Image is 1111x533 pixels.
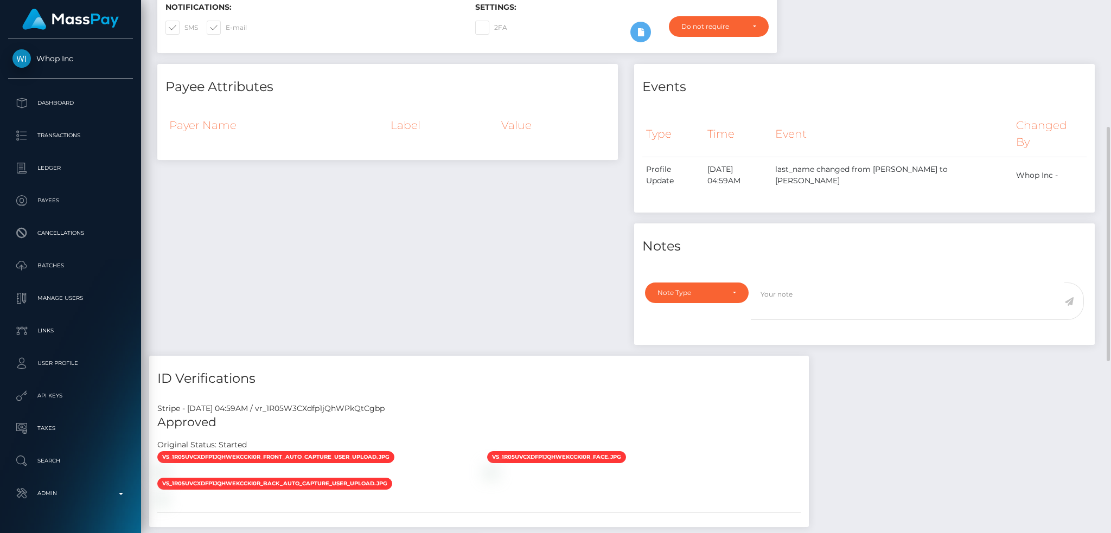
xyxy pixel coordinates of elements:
th: Label [387,111,497,140]
a: Search [8,447,133,474]
span: vs_1R05UVCXdfp1jQhWEkcCKi0R_back_auto_capture_user_upload.jpg [157,478,392,490]
th: Payer Name [165,111,387,140]
label: E-mail [207,21,247,35]
a: Payees [8,187,133,214]
h4: Events [642,78,1087,97]
label: SMS [165,21,198,35]
p: User Profile [12,355,129,371]
th: Type [642,111,704,157]
button: Do not require [669,16,769,37]
th: Event [771,111,1012,157]
p: Admin [12,485,129,502]
a: Batches [8,252,133,279]
label: 2FA [475,21,507,35]
div: Note Type [657,288,724,297]
p: Dashboard [12,95,129,111]
h4: Notes [642,237,1087,256]
p: Cancellations [12,225,129,241]
span: vs_1R05UVCXdfp1jQhWEkcCKi0R_face.jpg [487,451,626,463]
h5: Approved [157,414,801,431]
p: Transactions [12,127,129,144]
th: Value [497,111,610,140]
p: Batches [12,258,129,274]
img: Whop Inc [12,49,31,68]
img: vr_1R05W3CXdfp1jQhWPkQtCgbpfile_1R05VPCXdfp1jQhW3EvqVRDa [157,467,166,476]
p: Payees [12,192,129,209]
a: Ledger [8,155,133,182]
span: Whop Inc [8,54,133,63]
p: Ledger [12,160,129,176]
a: Dashboard [8,89,133,117]
div: Stripe - [DATE] 04:59AM / vr_1R05W3CXdfp1jQhWPkQtCgbp [149,403,809,414]
p: API Keys [12,388,129,404]
img: vr_1R05W3CXdfp1jQhWPkQtCgbpfile_1R05VfCXdfp1jQhWNuMY45J3 [157,494,166,503]
a: Cancellations [8,220,133,247]
a: API Keys [8,382,133,409]
td: [DATE] 04:59AM [704,157,771,194]
td: Profile Update [642,157,704,194]
th: Changed By [1012,111,1087,157]
h6: Notifications: [165,3,459,12]
p: Taxes [12,420,129,436]
div: Do not require [681,22,744,31]
a: Transactions [8,122,133,149]
td: Whop Inc - [1012,157,1087,194]
a: Taxes [8,415,133,442]
a: Manage Users [8,285,133,312]
span: vs_1R05UVCXdfp1jQhWEkcCKi0R_front_auto_capture_user_upload.jpg [157,451,394,463]
h4: Payee Attributes [165,78,610,97]
a: User Profile [8,350,133,377]
button: Note Type [645,282,749,303]
a: Links [8,317,133,344]
p: Links [12,323,129,339]
img: vr_1R05W3CXdfp1jQhWPkQtCgbpfile_1R05VxCXdfp1jQhW6fFyfl2X [487,467,496,476]
a: Admin [8,480,133,507]
td: last_name changed from [PERSON_NAME] to [PERSON_NAME] [771,157,1012,194]
h7: Original Status: Started [157,440,247,449]
p: Manage Users [12,290,129,306]
h4: ID Verifications [157,369,801,388]
p: Search [12,453,129,469]
img: MassPay Logo [22,9,119,30]
h6: Settings: [475,3,769,12]
th: Time [704,111,771,157]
